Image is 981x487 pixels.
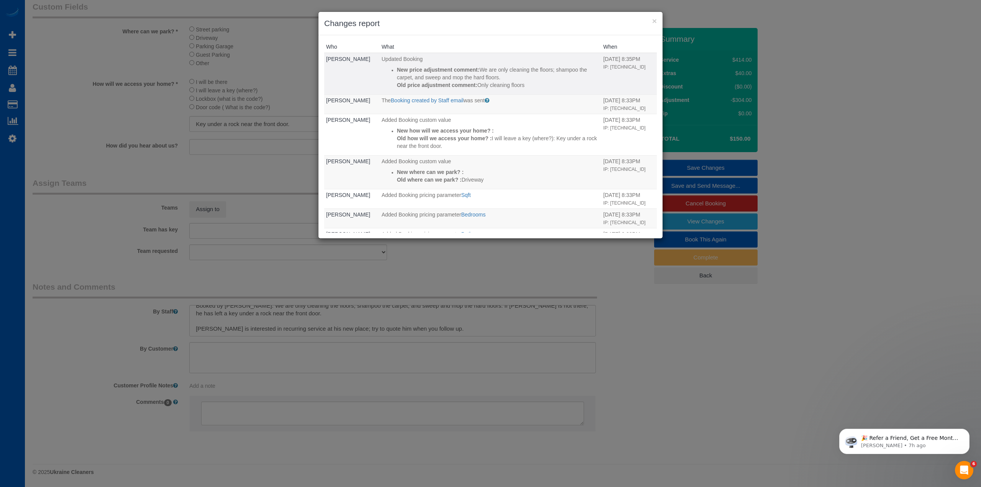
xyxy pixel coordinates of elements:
a: Sqft [461,192,471,198]
td: What [380,155,602,189]
p: I will leave a key (where?): Key under a rock near the front door. [397,134,600,150]
small: IP: [TECHNICAL_ID] [603,106,645,111]
td: Who [324,228,380,248]
sui-modal: Changes report [318,12,663,238]
td: Who [324,189,380,208]
td: What [380,208,602,228]
td: When [601,94,657,114]
small: IP: [TECHNICAL_ID] [603,167,645,172]
a: Bedrooms [461,212,486,218]
a: [PERSON_NAME] [326,97,370,103]
iframe: Intercom notifications message [828,413,981,466]
a: [PERSON_NAME] [326,117,370,123]
h3: Changes report [324,18,657,29]
td: Who [324,155,380,189]
p: Driveway [397,176,600,184]
a: Bathrooms [461,231,487,237]
a: [PERSON_NAME] [326,192,370,198]
span: 6 [971,461,977,467]
a: [PERSON_NAME] [326,56,370,62]
small: IP: [TECHNICAL_ID] [603,64,645,70]
small: IP: [TECHNICAL_ID] [603,125,645,131]
td: What [380,114,602,155]
small: IP: [TECHNICAL_ID] [603,220,645,225]
strong: New where can we park? : [397,169,464,175]
td: When [601,208,657,228]
td: When [601,155,657,189]
td: When [601,228,657,248]
span: The [382,97,391,103]
td: Who [324,114,380,155]
strong: New price adjustment comment: [397,67,480,73]
strong: New how will we access your home? : [397,128,494,134]
span: was sent [463,97,484,103]
strong: Old how will we access your home? : [397,135,492,141]
a: [PERSON_NAME] [326,231,370,237]
p: We are only cleaning the floors; shampoo the carpet, and sweep and mop the hard floors. [397,66,600,81]
button: × [652,17,657,25]
small: IP: [TECHNICAL_ID] [603,200,645,206]
span: Updated Booking [382,56,423,62]
span: Added Booking pricing parameter [382,192,461,198]
th: Who [324,41,380,53]
a: Booking created by Staff email [391,97,464,103]
span: Added Booking pricing parameter [382,212,461,218]
td: When [601,114,657,155]
a: [PERSON_NAME] [326,212,370,218]
strong: Old price adjustment comment: [397,82,477,88]
td: Who [324,208,380,228]
span: Added Booking custom value [382,117,451,123]
strong: Old where can we park? : [397,177,462,183]
td: What [380,94,602,114]
td: When [601,189,657,208]
td: What [380,53,602,94]
td: What [380,189,602,208]
a: [PERSON_NAME] [326,158,370,164]
td: Who [324,94,380,114]
td: When [601,53,657,94]
p: Only cleaning floors [397,81,600,89]
th: What [380,41,602,53]
th: When [601,41,657,53]
td: Who [324,53,380,94]
iframe: Intercom live chat [955,461,973,479]
span: Added Booking custom value [382,158,451,164]
td: What [380,228,602,248]
span: Added Booking pricing parameter [382,231,461,237]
